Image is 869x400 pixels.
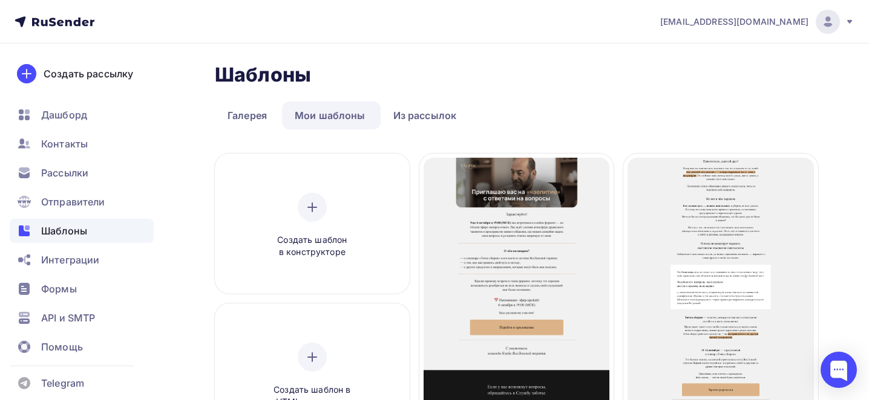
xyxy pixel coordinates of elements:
[660,10,854,34] a: [EMAIL_ADDRESS][DOMAIN_NAME]
[282,102,378,129] a: Мои шаблоны
[41,253,99,267] span: Интеграции
[660,16,808,28] span: [EMAIL_ADDRESS][DOMAIN_NAME]
[215,102,280,129] a: Галерея
[10,132,154,156] a: Контакты
[41,195,105,209] span: Отправители
[41,166,88,180] span: Рассылки
[10,190,154,214] a: Отправители
[41,376,84,390] span: Telegram
[255,234,370,259] span: Создать шаблон в конструкторе
[381,102,470,129] a: Из рассылок
[10,161,154,185] a: Рассылки
[44,66,133,81] div: Создать рассылку
[41,137,88,151] span: Контакты
[41,311,95,325] span: API и SMTP
[41,224,87,238] span: Шаблоны
[41,108,87,122] span: Дашборд
[10,219,154,243] a: Шаблоны
[41,340,83,354] span: Помощь
[10,103,154,127] a: Дашборд
[10,277,154,301] a: Формы
[41,282,77,296] span: Формы
[215,63,311,87] h2: Шаблоны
